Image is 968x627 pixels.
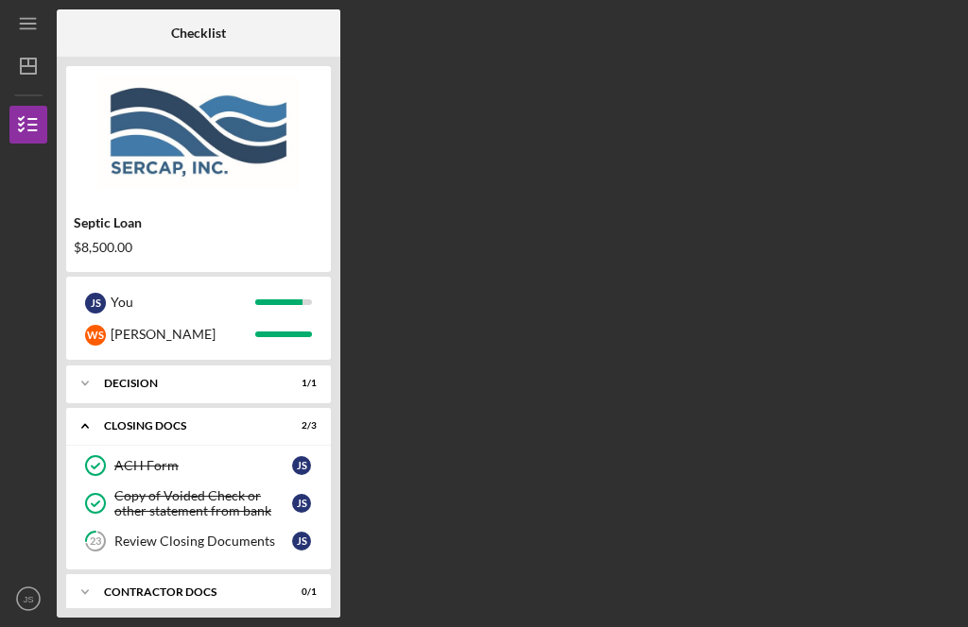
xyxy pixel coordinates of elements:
[23,594,33,604] text: JS
[104,378,269,389] div: Decision
[111,318,255,350] div: [PERSON_NAME]
[171,25,226,41] b: Checklist
[85,325,106,346] div: W S
[76,522,321,560] a: 23Review Closing DocumentsJS
[114,534,292,549] div: Review Closing Documents
[292,532,311,551] div: J S
[74,240,323,255] div: $8,500.00
[114,488,292,518] div: Copy of Voided Check or other statement from bank
[76,447,321,484] a: ACH FormJS
[9,580,47,618] button: JS
[114,458,292,473] div: ACH Form
[283,420,317,432] div: 2 / 3
[104,420,269,432] div: CLOSING DOCS
[111,286,255,318] div: You
[90,535,101,548] tspan: 23
[104,586,269,598] div: Contractor Docs
[292,456,311,475] div: J S
[283,586,317,598] div: 0 / 1
[292,494,311,513] div: J S
[74,215,323,230] div: Septic Loan
[66,76,331,189] img: Product logo
[76,484,321,522] a: Copy of Voided Check or other statement from bankJS
[283,378,317,389] div: 1 / 1
[85,293,106,313] div: J S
